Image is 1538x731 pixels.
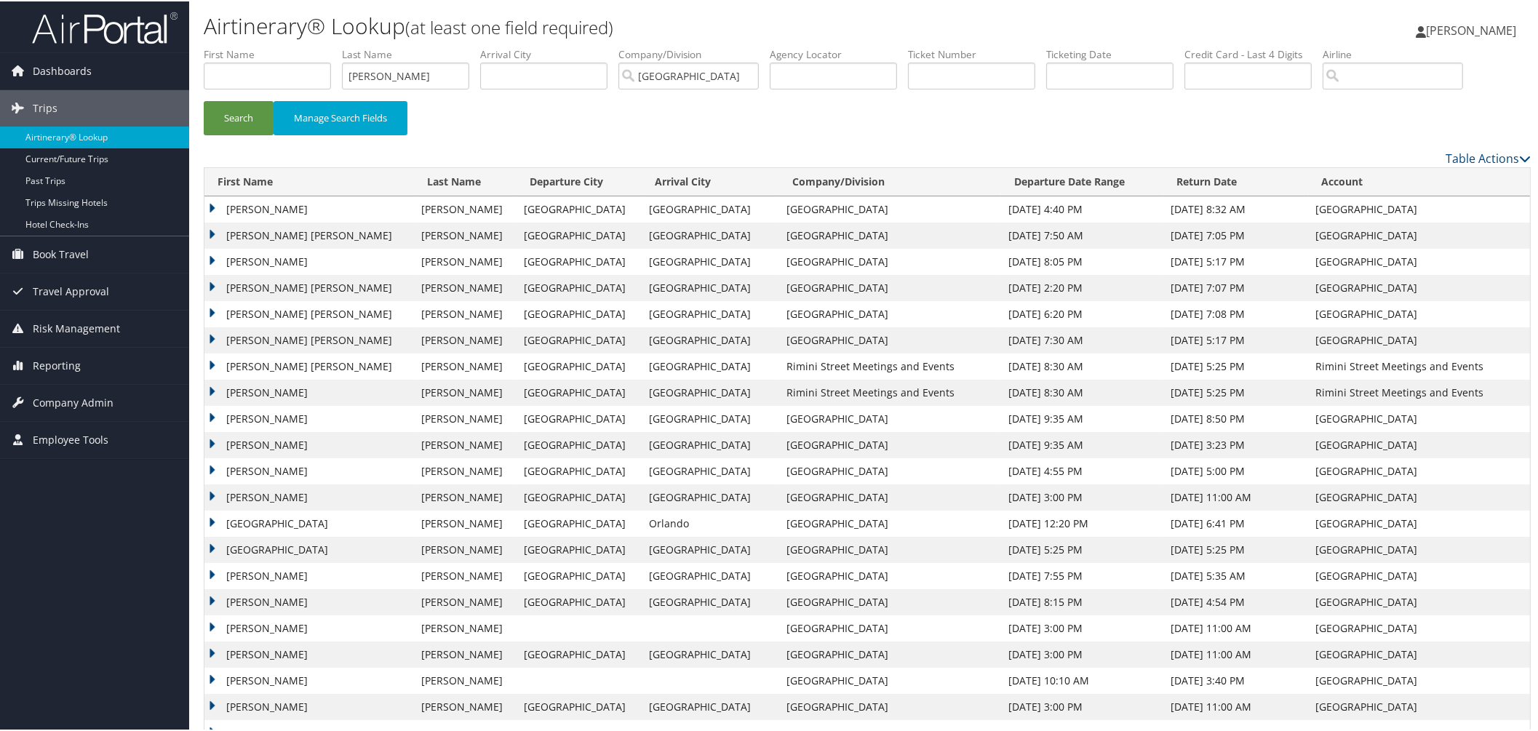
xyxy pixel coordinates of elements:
td: [DATE] 5:25 PM [1163,378,1308,404]
th: Arrival City: activate to sort column ascending [642,167,779,195]
td: [GEOGRAPHIC_DATA] [1308,614,1530,640]
td: [GEOGRAPHIC_DATA] [642,640,779,666]
th: Company/Division [779,167,1001,195]
td: [GEOGRAPHIC_DATA] [517,352,642,378]
td: [DATE] 12:20 PM [1001,509,1163,535]
span: [PERSON_NAME] [1426,21,1516,37]
td: [DATE] 5:00 PM [1163,457,1308,483]
td: [PERSON_NAME] [204,692,414,719]
td: [GEOGRAPHIC_DATA] [1308,247,1530,273]
td: [GEOGRAPHIC_DATA] [1308,640,1530,666]
td: [PERSON_NAME] [414,535,517,562]
td: [GEOGRAPHIC_DATA] [1308,195,1530,221]
td: [GEOGRAPHIC_DATA] [517,247,642,273]
a: Table Actions [1446,149,1531,165]
span: Employee Tools [33,420,108,457]
td: [GEOGRAPHIC_DATA] [779,666,1001,692]
td: [GEOGRAPHIC_DATA] [779,221,1001,247]
td: [PERSON_NAME] [204,195,414,221]
td: [GEOGRAPHIC_DATA] [779,431,1001,457]
td: [PERSON_NAME] [204,588,414,614]
td: [GEOGRAPHIC_DATA] [1308,457,1530,483]
td: [DATE] 6:41 PM [1163,509,1308,535]
td: [GEOGRAPHIC_DATA] [779,404,1001,431]
td: [DATE] 7:05 PM [1163,221,1308,247]
td: Rimini Street Meetings and Events [1308,352,1530,378]
td: [DATE] 2:20 PM [1001,273,1163,300]
td: [GEOGRAPHIC_DATA] [779,195,1001,221]
td: [PERSON_NAME] [414,692,517,719]
td: [DATE] 3:00 PM [1001,692,1163,719]
td: [PERSON_NAME] [204,640,414,666]
td: [PERSON_NAME] [414,326,517,352]
td: [PERSON_NAME] [414,640,517,666]
td: [DATE] 7:30 AM [1001,326,1163,352]
h1: Airtinerary® Lookup [204,9,1088,40]
td: [DATE] 11:00 AM [1163,483,1308,509]
span: Company Admin [33,383,113,420]
td: [DATE] 3:23 PM [1163,431,1308,457]
td: [DATE] 4:54 PM [1163,588,1308,614]
td: [GEOGRAPHIC_DATA] [642,273,779,300]
td: [GEOGRAPHIC_DATA] [642,431,779,457]
td: [DATE] 5:35 AM [1163,562,1308,588]
td: [DATE] 3:00 PM [1001,483,1163,509]
td: [GEOGRAPHIC_DATA] [642,457,779,483]
label: Airline [1323,46,1474,60]
td: [PERSON_NAME] [414,483,517,509]
td: [GEOGRAPHIC_DATA] [779,509,1001,535]
td: [PERSON_NAME] [414,404,517,431]
label: Company/Division [618,46,770,60]
td: [DATE] 3:00 PM [1001,614,1163,640]
td: [GEOGRAPHIC_DATA] [517,404,642,431]
td: [DATE] 4:55 PM [1001,457,1163,483]
label: Credit Card - Last 4 Digits [1184,46,1323,60]
td: [PERSON_NAME] [414,352,517,378]
td: [PERSON_NAME] [414,300,517,326]
td: [GEOGRAPHIC_DATA] [517,640,642,666]
td: [GEOGRAPHIC_DATA] [517,221,642,247]
td: [DATE] 8:05 PM [1001,247,1163,273]
td: [GEOGRAPHIC_DATA] [779,640,1001,666]
td: [PERSON_NAME] [204,404,414,431]
td: [GEOGRAPHIC_DATA] [517,378,642,404]
td: [DATE] 11:00 AM [1163,640,1308,666]
label: Arrival City [480,46,618,60]
td: [DATE] 4:40 PM [1001,195,1163,221]
td: Orlando [642,509,779,535]
th: Last Name: activate to sort column ascending [414,167,517,195]
td: [GEOGRAPHIC_DATA] [642,535,779,562]
td: [GEOGRAPHIC_DATA] [1308,666,1530,692]
th: Account: activate to sort column ascending [1308,167,1530,195]
td: [GEOGRAPHIC_DATA] [642,221,779,247]
td: [GEOGRAPHIC_DATA] [517,457,642,483]
button: Manage Search Fields [274,100,407,134]
td: [GEOGRAPHIC_DATA] [517,195,642,221]
span: Reporting [33,346,81,383]
td: [GEOGRAPHIC_DATA] [517,692,642,719]
td: [PERSON_NAME] [PERSON_NAME] [204,352,414,378]
td: [PERSON_NAME] [414,431,517,457]
td: [GEOGRAPHIC_DATA] [517,535,642,562]
td: [DATE] 8:32 AM [1163,195,1308,221]
td: [DATE] 8:30 AM [1001,378,1163,404]
td: [GEOGRAPHIC_DATA] [642,404,779,431]
td: [GEOGRAPHIC_DATA] [1308,483,1530,509]
td: [GEOGRAPHIC_DATA] [1308,431,1530,457]
td: [GEOGRAPHIC_DATA] [1308,588,1530,614]
td: [PERSON_NAME] [204,378,414,404]
td: [GEOGRAPHIC_DATA] [517,483,642,509]
td: [PERSON_NAME] [PERSON_NAME] [204,221,414,247]
td: [GEOGRAPHIC_DATA] [1308,509,1530,535]
td: [GEOGRAPHIC_DATA] [517,431,642,457]
span: Book Travel [33,235,89,271]
a: [PERSON_NAME] [1416,7,1531,51]
th: First Name: activate to sort column ascending [204,167,414,195]
span: Dashboards [33,52,92,88]
td: [PERSON_NAME] [204,431,414,457]
td: [DATE] 8:15 PM [1001,588,1163,614]
td: Rimini Street Meetings and Events [779,352,1001,378]
td: [PERSON_NAME] [204,483,414,509]
td: [GEOGRAPHIC_DATA] [779,562,1001,588]
td: [PERSON_NAME] [414,221,517,247]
